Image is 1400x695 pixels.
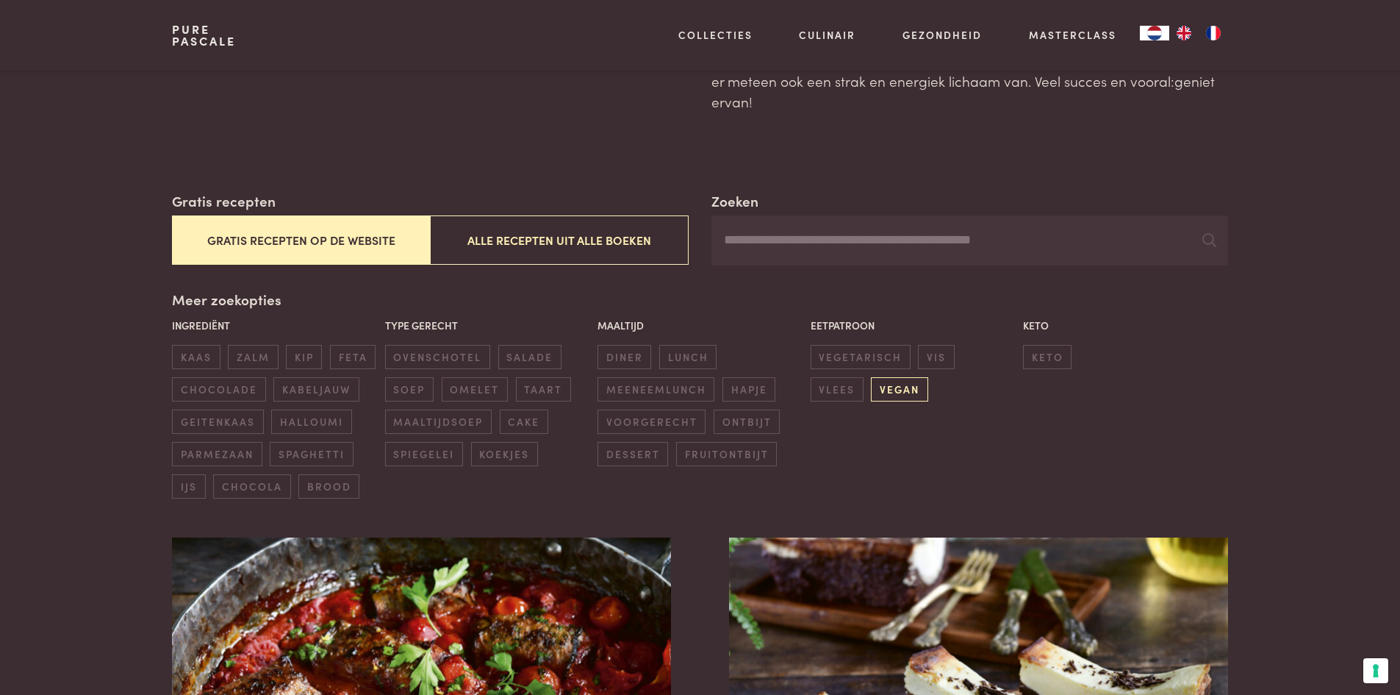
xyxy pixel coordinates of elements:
span: zalm [228,345,278,369]
span: feta [330,345,376,369]
span: lunch [659,345,717,369]
button: Gratis recepten op de website [172,215,430,265]
a: FR [1199,26,1228,40]
span: diner [597,345,651,369]
span: koekjes [471,442,538,466]
span: ovenschotel [385,345,490,369]
a: NL [1140,26,1169,40]
p: Maaltijd [597,318,803,333]
span: soep [385,377,434,402]
a: EN [1169,26,1199,40]
p: Ingrediënt [172,318,377,333]
a: Culinair [799,27,855,43]
span: meeneemlunch [597,377,714,402]
span: taart [516,377,571,402]
button: Alle recepten uit alle boeken [430,215,688,265]
span: keto [1023,345,1071,369]
span: fruitontbijt [676,442,777,466]
span: hapje [722,377,775,402]
span: chocola [213,474,290,499]
p: Keto [1023,318,1228,333]
label: Zoeken [711,190,758,212]
div: Language [1140,26,1169,40]
span: maaltijdsoep [385,410,492,434]
a: Collecties [678,27,753,43]
span: omelet [442,377,508,402]
span: ontbijt [714,410,780,434]
span: dessert [597,442,668,466]
span: kaas [172,345,220,369]
span: vlees [811,377,864,402]
span: kip [286,345,322,369]
span: geitenkaas [172,410,263,434]
span: brood [298,474,359,499]
a: PurePascale [172,24,236,47]
a: Gezondheid [902,27,982,43]
span: salade [498,345,561,369]
span: vegetarisch [811,345,911,369]
span: spaghetti [270,442,353,466]
a: Masterclass [1029,27,1116,43]
span: voorgerecht [597,410,706,434]
span: vegan [871,377,927,402]
p: Eetpatroon [811,318,1016,333]
button: Uw voorkeuren voor toestemming voor trackingtechnologieën [1363,658,1388,683]
span: parmezaan [172,442,262,466]
span: ijs [172,474,205,499]
label: Gratis recepten [172,190,276,212]
ul: Language list [1169,26,1228,40]
p: Type gerecht [385,318,590,333]
span: spiegelei [385,442,463,466]
span: halloumi [271,410,351,434]
span: kabeljauw [273,377,359,402]
span: chocolade [172,377,265,402]
span: vis [918,345,954,369]
span: cake [500,410,548,434]
aside: Language selected: Nederlands [1140,26,1228,40]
